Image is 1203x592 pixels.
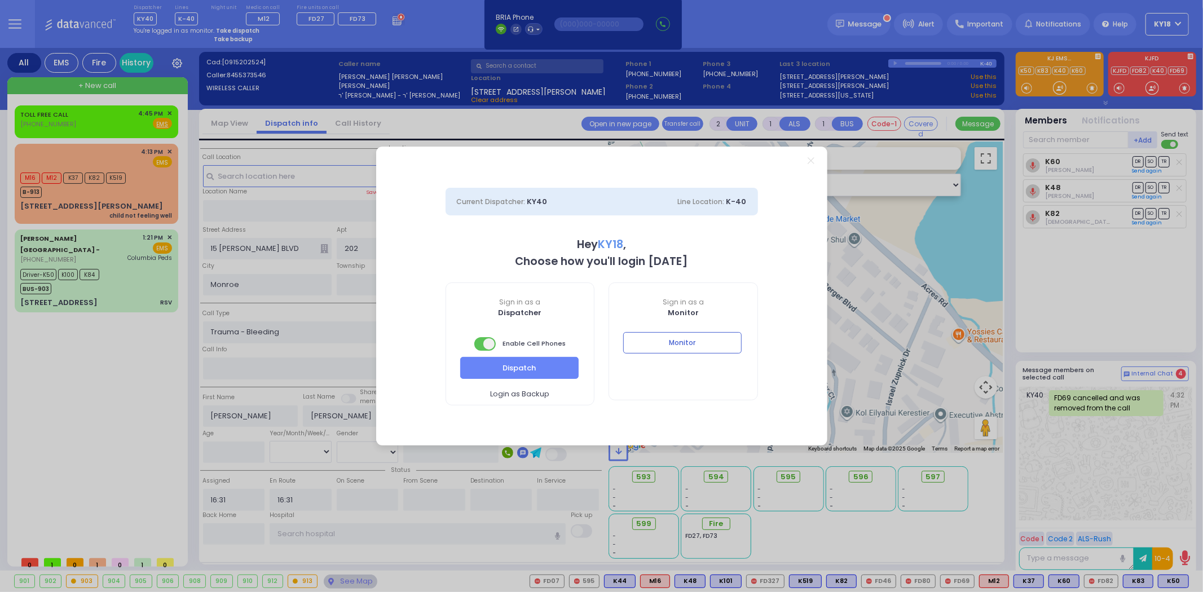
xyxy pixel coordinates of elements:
[498,307,541,318] b: Dispatcher
[474,336,566,352] span: Enable Cell Phones
[577,237,626,252] b: Hey ,
[609,297,757,307] span: Sign in as a
[457,197,526,206] span: Current Dispatcher:
[598,237,623,252] span: KY18
[460,357,579,378] button: Dispatch
[808,157,814,164] a: Close
[668,307,699,318] b: Monitor
[678,197,725,206] span: Line Location:
[623,332,742,354] button: Monitor
[527,196,548,207] span: KY40
[515,254,688,269] b: Choose how you'll login [DATE]
[726,196,747,207] span: K-40
[446,297,594,307] span: Sign in as a
[490,388,549,400] span: Login as Backup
